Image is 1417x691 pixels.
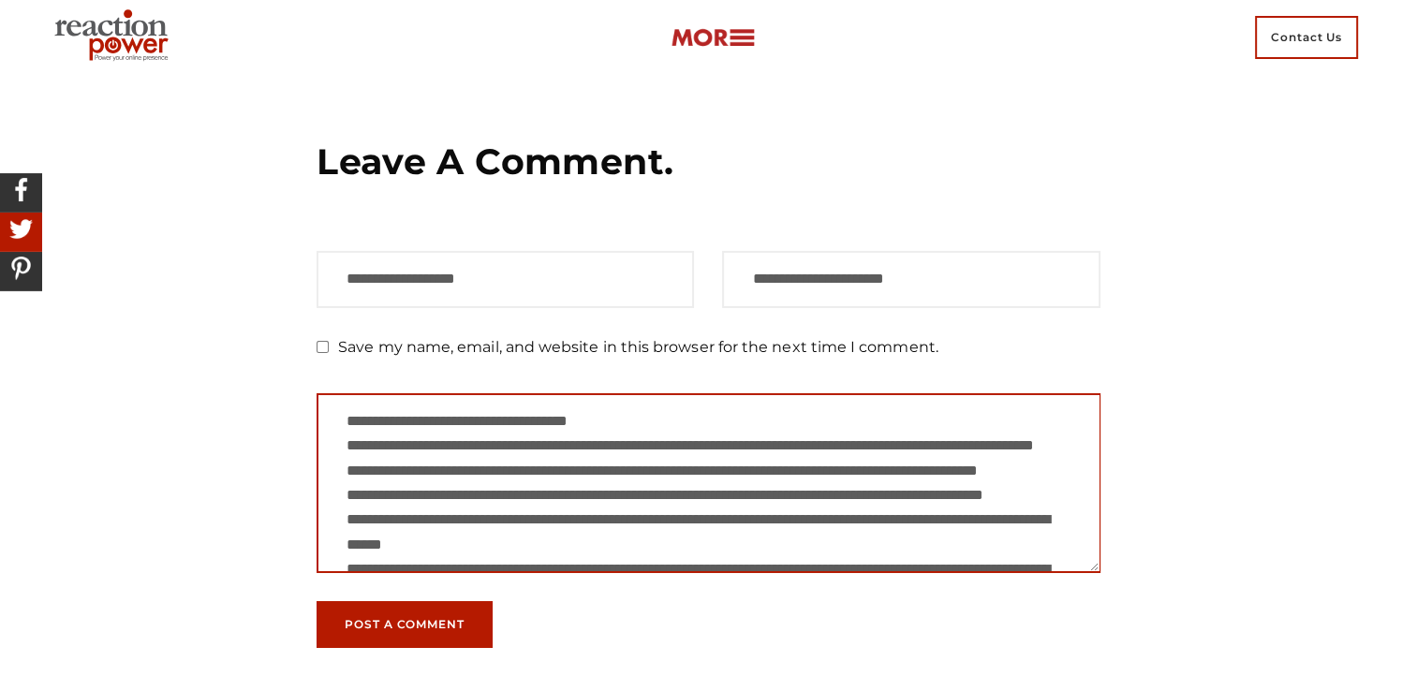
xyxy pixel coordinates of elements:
[5,252,37,285] img: Share On Pinterest
[345,619,465,630] span: Post a Comment
[317,139,1100,185] h3: Leave a Comment.
[671,27,755,49] img: more-btn.png
[317,601,493,648] button: Post a Comment
[47,4,183,71] img: Executive Branding | Personal Branding Agency
[1255,16,1358,59] span: Contact Us
[5,173,37,206] img: Share On Facebook
[5,213,37,245] img: Share On Twitter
